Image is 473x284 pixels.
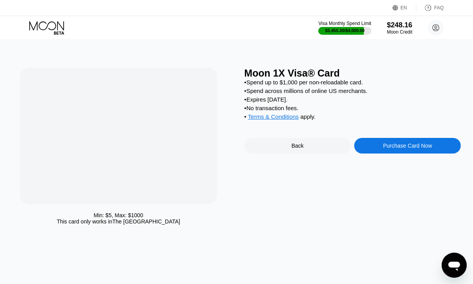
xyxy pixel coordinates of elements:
div: Terms & Conditions [248,113,299,122]
div: This card only works in The [GEOGRAPHIC_DATA] [57,218,180,225]
div: • Expires [DATE]. [245,96,461,103]
div: Min: $ 5 , Max: $ 1000 [94,212,143,218]
div: • Spend across millions of online US merchants. [245,88,461,94]
div: Purchase Card Now [383,143,432,149]
div: Back [245,138,351,154]
div: Purchase Card Now [354,138,461,154]
div: • apply . [245,113,461,122]
div: Moon Credit [387,29,412,35]
div: • Spend up to $1,000 per non-reloadable card. [245,79,461,86]
iframe: Button to launch messaging window [442,253,467,278]
div: EN [401,5,407,11]
span: Terms & Conditions [248,113,299,120]
div: FAQ [416,4,444,12]
div: • No transaction fees. [245,105,461,111]
div: Back [291,143,303,149]
div: FAQ [434,5,444,11]
div: $248.16Moon Credit [387,21,412,35]
div: $3,455.30 / $4,000.00 [325,28,365,33]
div: Visa Monthly Spend Limit [318,21,371,26]
div: $248.16 [387,21,412,29]
div: Moon 1X Visa® Card [245,68,461,79]
div: Visa Monthly Spend Limit$3,455.30/$4,000.00 [318,21,371,35]
div: EN [393,4,416,12]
